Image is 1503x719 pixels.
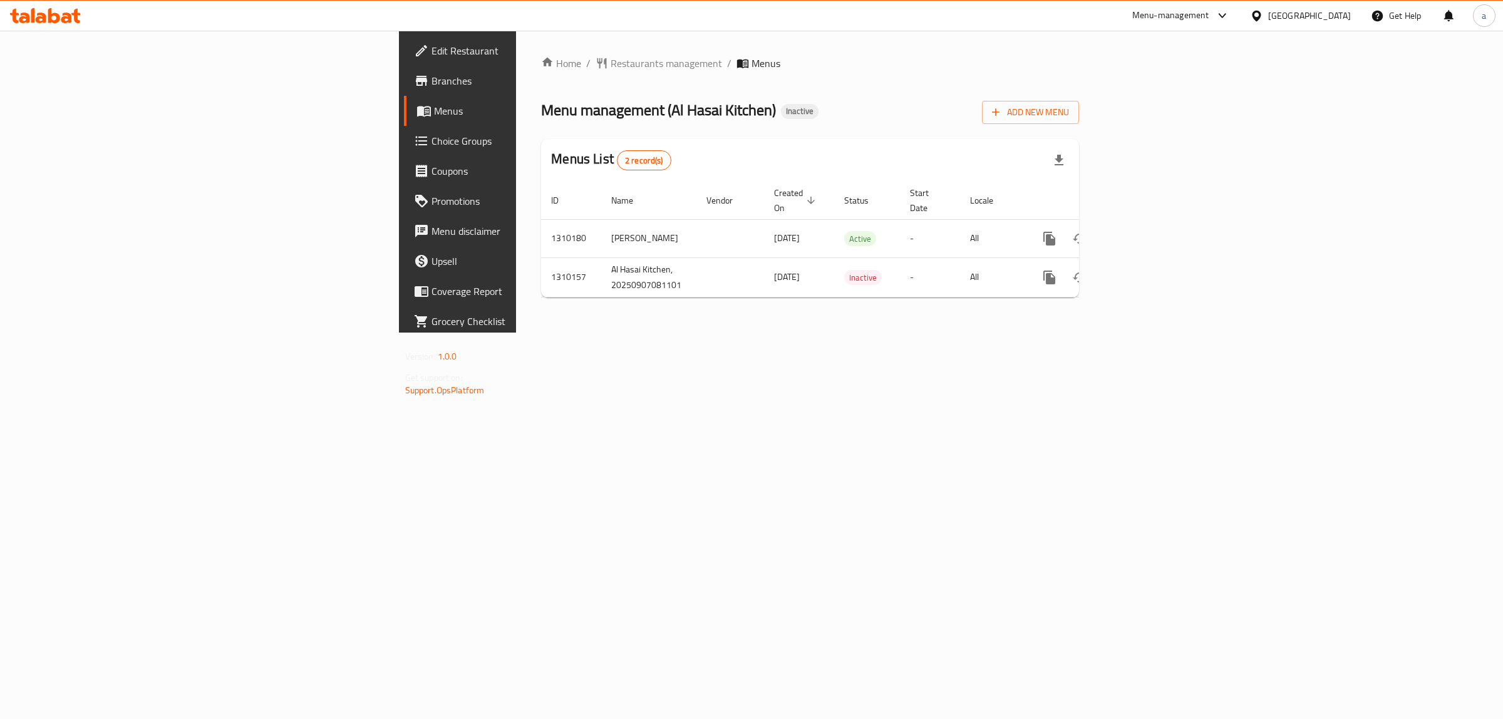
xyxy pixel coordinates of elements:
div: Export file [1044,145,1074,175]
a: Support.OpsPlatform [405,382,485,398]
td: - [900,219,960,257]
button: Change Status [1065,262,1095,292]
span: Coverage Report [431,284,640,299]
a: Branches [404,66,650,96]
div: Total records count [617,150,671,170]
span: Restaurants management [611,56,722,71]
span: Vendor [706,193,749,208]
span: [DATE] [774,269,800,285]
li: / [727,56,731,71]
span: Coupons [431,163,640,178]
span: Start Date [910,185,945,215]
td: All [960,219,1025,257]
a: Edit Restaurant [404,36,650,66]
table: enhanced table [541,182,1165,297]
span: ID [551,193,575,208]
a: Restaurants management [596,56,722,71]
span: Active [844,232,876,246]
span: Inactive [781,106,819,116]
a: Grocery Checklist [404,306,650,336]
a: Menu disclaimer [404,216,650,246]
span: [DATE] [774,230,800,246]
span: 1.0.0 [438,348,457,365]
div: Menu-management [1132,8,1209,23]
div: Inactive [781,104,819,119]
span: Status [844,193,885,208]
nav: breadcrumb [541,56,1079,71]
span: Menus [434,103,640,118]
td: - [900,257,960,297]
span: Menu disclaimer [431,224,640,239]
span: Branches [431,73,640,88]
button: more [1035,224,1065,254]
span: Name [611,193,649,208]
button: Add New Menu [982,101,1079,124]
span: Version: [405,348,436,365]
a: Choice Groups [404,126,650,156]
span: Choice Groups [431,133,640,148]
span: Menu management ( Al Hasai Kitchen ) [541,96,776,124]
span: Add New Menu [992,105,1069,120]
h2: Menus List [551,150,671,170]
a: Promotions [404,186,650,216]
span: Edit Restaurant [431,43,640,58]
span: Get support on: [405,370,463,386]
span: Created On [774,185,819,215]
a: Coupons [404,156,650,186]
a: Menus [404,96,650,126]
span: 2 record(s) [617,155,671,167]
span: Promotions [431,194,640,209]
span: a [1482,9,1486,23]
div: Active [844,231,876,246]
button: more [1035,262,1065,292]
div: [GEOGRAPHIC_DATA] [1268,9,1351,23]
th: Actions [1025,182,1165,220]
a: Upsell [404,246,650,276]
span: Upsell [431,254,640,269]
span: Grocery Checklist [431,314,640,329]
span: Menus [751,56,780,71]
td: All [960,257,1025,297]
button: Change Status [1065,224,1095,254]
span: Locale [970,193,1010,208]
a: Coverage Report [404,276,650,306]
span: Inactive [844,271,882,285]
